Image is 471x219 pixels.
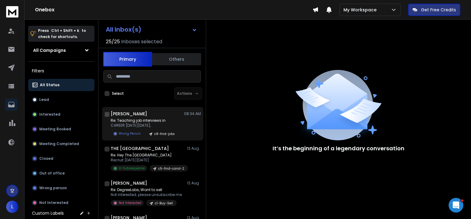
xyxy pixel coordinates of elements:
[184,111,201,116] p: 08:34 AM
[155,201,173,206] p: c1-Buy-Sell
[28,123,94,135] button: Meeting Booked
[28,167,94,179] button: Out of office
[111,192,182,197] p: Not interested; please unsubscribe me
[111,118,178,123] p: Re: Teaching job interviews in
[39,156,53,161] p: Closed
[154,132,175,136] p: c8-find-jobs
[421,7,456,13] p: Get Free Credits
[106,26,141,33] h1: All Inbox(s)
[50,27,80,34] span: Ctrl + Shift + k
[101,23,202,36] button: All Inbox(s)
[39,112,60,117] p: Interested
[6,6,18,17] img: logo
[121,38,162,45] h3: Inboxes selected
[28,152,94,165] button: Closed
[111,180,147,186] h1: [PERSON_NAME]
[39,171,65,176] p: Out of office
[28,138,94,150] button: Meeting Completed
[28,182,94,194] button: Wrong person
[6,201,18,213] button: L
[273,144,404,153] p: It’s the beginning of a legendary conversation
[106,38,120,45] span: 25 / 25
[28,67,94,75] h3: Filters
[28,108,94,121] button: Interested
[158,166,184,171] p: c5-find-cand-2
[408,4,460,16] button: Get Free Credits
[119,166,145,171] p: In Subsequence
[187,146,201,151] p: 12 Aug
[343,7,379,13] p: My Workspace
[39,127,71,132] p: Meeting Booked
[103,52,152,67] button: Primary
[111,153,184,158] p: Re: Hey The [GEOGRAPHIC_DATA]
[28,44,94,56] button: All Campaigns
[152,52,201,66] button: Others
[111,123,178,128] p: CAREER [DATE][DATE],
[33,47,66,53] h1: All Campaigns
[111,187,182,192] p: Re: DegreeLabs, Want to sell
[111,111,147,117] h1: [PERSON_NAME]
[111,145,169,152] h1: THE [GEOGRAPHIC_DATA]
[39,200,68,205] p: Not Interested
[28,94,94,106] button: Lead
[35,6,312,13] h1: Onebox
[39,97,49,102] p: Lead
[112,91,124,96] label: Select
[449,198,463,213] iframe: Intercom live chat
[119,201,141,205] p: Not Interested
[111,158,184,163] p: Recruit [DATE][DATE]
[32,210,64,216] h3: Custom Labels
[40,83,59,87] p: All Status
[28,197,94,209] button: Not Interested
[119,131,141,136] p: Wrong Person
[187,181,201,186] p: 12 Aug
[38,28,86,40] p: Press to check for shortcuts.
[28,79,94,91] button: All Status
[39,186,67,190] p: Wrong person
[39,141,79,146] p: Meeting Completed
